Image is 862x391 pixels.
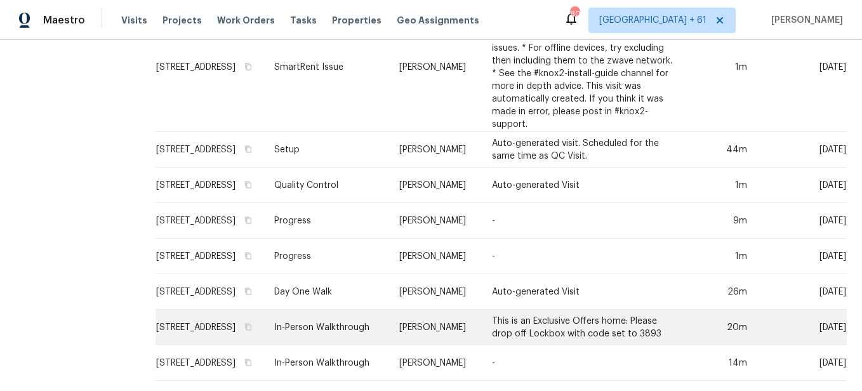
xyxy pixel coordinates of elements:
[242,286,254,297] button: Copy Address
[766,14,843,27] span: [PERSON_NAME]
[389,345,482,381] td: [PERSON_NAME]
[264,203,389,239] td: Progress
[156,203,264,239] td: [STREET_ADDRESS]
[689,310,758,345] td: 20m
[482,168,689,203] td: Auto-generated Visit
[482,239,689,274] td: -
[389,203,482,239] td: [PERSON_NAME]
[156,274,264,310] td: [STREET_ADDRESS]
[389,274,482,310] td: [PERSON_NAME]
[264,345,389,381] td: In-Person Walkthrough
[689,3,758,132] td: 1m
[156,239,264,274] td: [STREET_ADDRESS]
[689,203,758,239] td: 9m
[397,14,479,27] span: Geo Assignments
[242,143,254,155] button: Copy Address
[242,250,254,262] button: Copy Address
[242,215,254,226] button: Copy Address
[264,239,389,274] td: Progress
[389,3,482,132] td: [PERSON_NAME]
[242,357,254,368] button: Copy Address
[332,14,381,27] span: Properties
[156,132,264,168] td: [STREET_ADDRESS]
[757,239,847,274] td: [DATE]
[757,310,847,345] td: [DATE]
[689,345,758,381] td: 14m
[482,3,689,132] td: The security system configuration has the following errors: * 'Front Door - Lock' (id=5692619) is...
[264,132,389,168] td: Setup
[482,345,689,381] td: -
[757,3,847,132] td: [DATE]
[264,168,389,203] td: Quality Control
[389,132,482,168] td: [PERSON_NAME]
[689,168,758,203] td: 1m
[290,16,317,25] span: Tasks
[264,310,389,345] td: In-Person Walkthrough
[757,203,847,239] td: [DATE]
[757,132,847,168] td: [DATE]
[389,310,482,345] td: [PERSON_NAME]
[156,3,264,132] td: [STREET_ADDRESS]
[482,132,689,168] td: Auto-generated visit. Scheduled for the same time as QC Visit.
[156,168,264,203] td: [STREET_ADDRESS]
[757,274,847,310] td: [DATE]
[689,132,758,168] td: 44m
[689,274,758,310] td: 26m
[482,310,689,345] td: This is an Exclusive Offers home: Please drop off Lockbox with code set to 3893
[570,8,579,20] div: 808
[757,168,847,203] td: [DATE]
[599,14,706,27] span: [GEOGRAPHIC_DATA] + 61
[264,274,389,310] td: Day One Walk
[43,14,85,27] span: Maestro
[482,203,689,239] td: -
[264,3,389,132] td: SmartRent Issue
[757,345,847,381] td: [DATE]
[242,179,254,190] button: Copy Address
[156,310,264,345] td: [STREET_ADDRESS]
[156,345,264,381] td: [STREET_ADDRESS]
[217,14,275,27] span: Work Orders
[242,61,254,72] button: Copy Address
[389,168,482,203] td: [PERSON_NAME]
[389,239,482,274] td: [PERSON_NAME]
[162,14,202,27] span: Projects
[482,274,689,310] td: Auto-generated Visit
[121,14,147,27] span: Visits
[689,239,758,274] td: 1m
